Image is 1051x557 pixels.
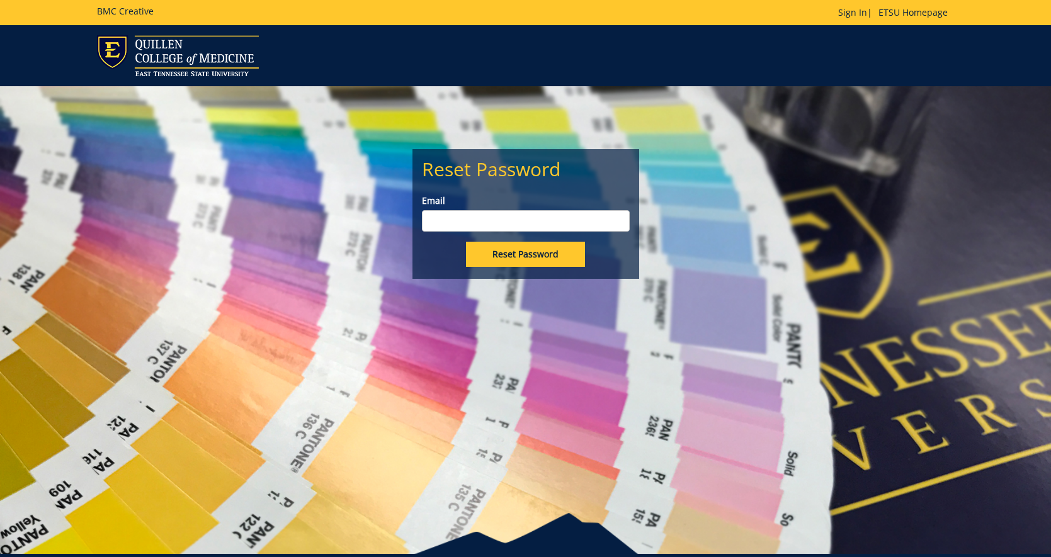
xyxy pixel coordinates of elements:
input: Reset Password [466,242,585,267]
img: ETSU logo [97,35,259,76]
a: ETSU Homepage [872,6,954,18]
h5: BMC Creative [97,6,154,16]
p: | [838,6,954,19]
a: Sign In [838,6,867,18]
h2: Reset Password [422,159,630,179]
label: Email [422,194,630,207]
